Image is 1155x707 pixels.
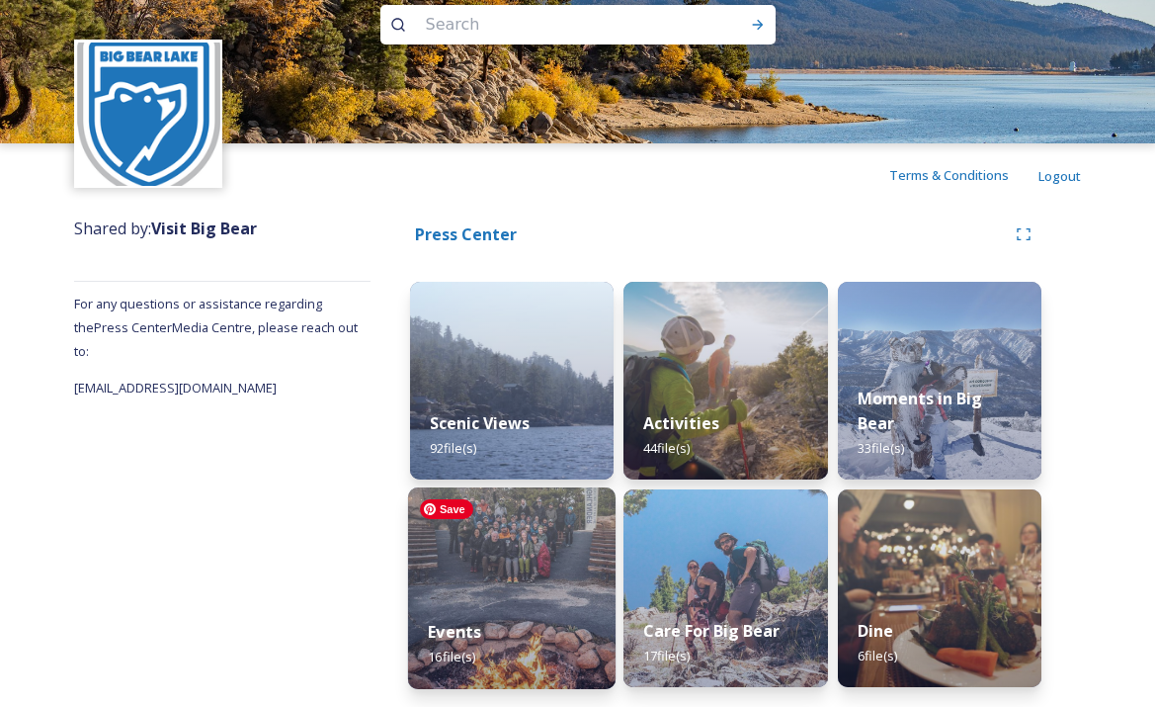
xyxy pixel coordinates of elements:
img: a9de79f1-3bfb-4a0d-aae7-764e426aa163.jpg [410,282,614,480]
strong: Visit Big Bear [151,218,257,239]
span: 92 file(s) [430,439,476,457]
span: [EMAIL_ADDRESS][DOMAIN_NAME] [74,379,277,397]
strong: Moments in Big Bear [858,388,982,434]
span: 17 file(s) [643,647,690,664]
img: a7ebfd9a-967c-41d5-9942-63e0d684a6b6.jpg [623,282,827,480]
img: fed65964-e777-4513-875c-203820b03d7e.jpg [838,282,1041,480]
img: 5c217366-627b-4d21-aadd-e3d312c4726e.jpg [838,489,1041,687]
span: Save [420,499,473,519]
strong: Care For Big Bear [643,620,780,642]
span: Logout [1038,167,1081,185]
strong: Events [428,621,481,643]
span: 16 file(s) [428,648,475,665]
span: 33 file(s) [858,439,904,457]
img: 3709cda7-ada6-4bfc-9302-8106c3b893ca.jpg [408,487,616,689]
span: For any questions or assistance regarding the Press Center Media Centre, please reach out to: [74,295,358,360]
input: Search [416,3,687,46]
span: 6 file(s) [858,647,897,664]
strong: Activities [643,412,719,434]
img: 3070f280-6966-4d17-87be-4ba0483bc5f3.jpg [623,489,827,687]
a: Terms & Conditions [889,163,1038,187]
img: MemLogo_VBB_Primary_LOGO%20Badge%20%281%29%20%28Converted%29.png [77,43,220,186]
span: Shared by: [74,218,257,239]
strong: Scenic Views [430,412,530,434]
span: Terms & Conditions [889,166,1009,184]
strong: Dine [858,620,893,642]
span: 44 file(s) [643,439,690,457]
strong: Press Center [415,223,517,245]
